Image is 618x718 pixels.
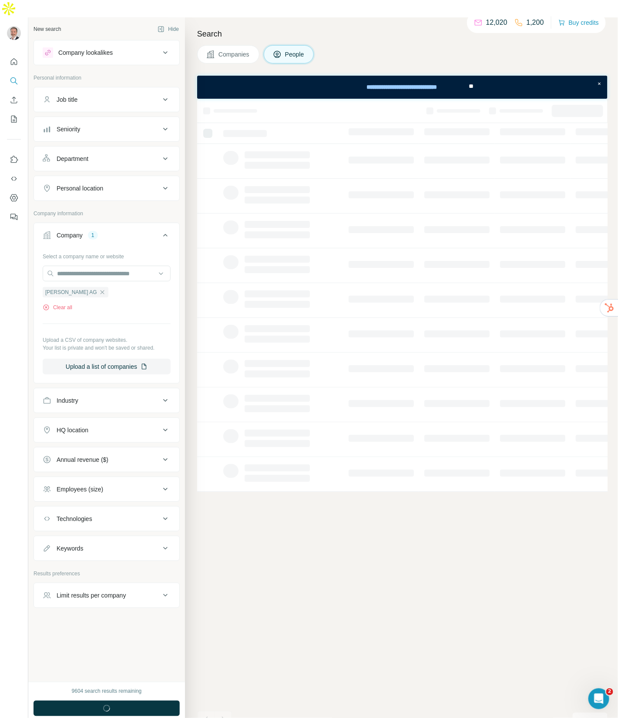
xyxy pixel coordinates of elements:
[43,304,72,311] button: Clear all
[34,42,179,63] button: Company lookalikes
[58,48,113,57] div: Company lookalikes
[43,336,171,344] p: Upload a CSV of company websites.
[7,209,21,225] button: Feedback
[34,390,179,411] button: Industry
[57,184,103,193] div: Personal location
[7,26,21,40] img: Avatar
[7,111,21,127] button: My lists
[34,25,61,33] div: New search
[57,95,77,104] div: Job title
[7,92,21,108] button: Enrich CSV
[34,420,179,441] button: HQ location
[43,344,171,352] p: Your list is private and won't be saved or shared.
[151,23,185,36] button: Hide
[34,538,179,559] button: Keywords
[34,178,179,199] button: Personal location
[7,171,21,187] button: Use Surfe API
[7,73,21,89] button: Search
[218,50,250,59] span: Companies
[7,190,21,206] button: Dashboard
[43,359,171,374] button: Upload a list of companies
[57,396,78,405] div: Industry
[72,688,142,695] div: 9604 search results remaining
[34,119,179,140] button: Seniority
[57,485,103,494] div: Employees (size)
[34,89,179,110] button: Job title
[34,74,180,82] p: Personal information
[57,154,88,163] div: Department
[57,544,83,553] div: Keywords
[197,76,608,99] iframe: Banner
[34,210,180,217] p: Company information
[7,54,21,70] button: Quick start
[43,249,171,260] div: Select a company name or website
[34,585,179,606] button: Limit results per company
[34,449,179,470] button: Annual revenue ($)
[34,479,179,500] button: Employees (size)
[57,591,126,600] div: Limit results per company
[197,28,608,40] h4: Search
[34,225,179,249] button: Company1
[57,426,88,434] div: HQ location
[57,514,92,523] div: Technologies
[588,688,609,709] iframe: Intercom live chat
[558,17,599,29] button: Buy credits
[527,17,544,28] p: 1,200
[57,455,108,464] div: Annual revenue ($)
[606,688,613,695] span: 2
[57,125,80,134] div: Seniority
[34,508,179,529] button: Technologies
[34,570,180,578] p: Results preferences
[88,231,98,239] div: 1
[57,231,83,240] div: Company
[285,50,305,59] span: People
[45,288,97,296] span: [PERSON_NAME] AG
[486,17,507,28] p: 12,020
[34,148,179,169] button: Department
[7,152,21,167] button: Use Surfe on LinkedIn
